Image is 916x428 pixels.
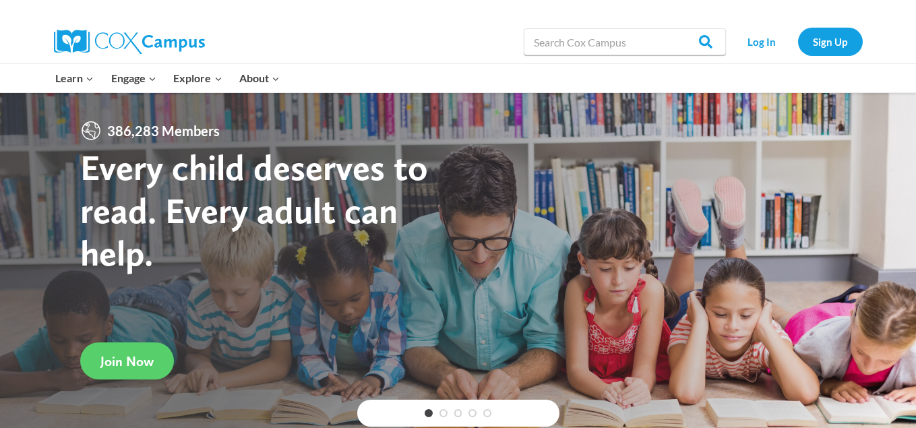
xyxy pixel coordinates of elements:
[483,409,491,417] a: 5
[173,69,222,87] span: Explore
[733,28,863,55] nav: Secondary Navigation
[798,28,863,55] a: Sign Up
[425,409,433,417] a: 1
[439,409,448,417] a: 2
[239,69,280,87] span: About
[733,28,791,55] a: Log In
[47,64,288,92] nav: Primary Navigation
[55,69,94,87] span: Learn
[468,409,477,417] a: 4
[111,69,156,87] span: Engage
[454,409,462,417] a: 3
[80,146,428,274] strong: Every child deserves to read. Every adult can help.
[100,353,154,369] span: Join Now
[524,28,726,55] input: Search Cox Campus
[102,120,225,142] span: 386,283 Members
[80,342,174,379] a: Join Now
[54,30,205,54] img: Cox Campus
